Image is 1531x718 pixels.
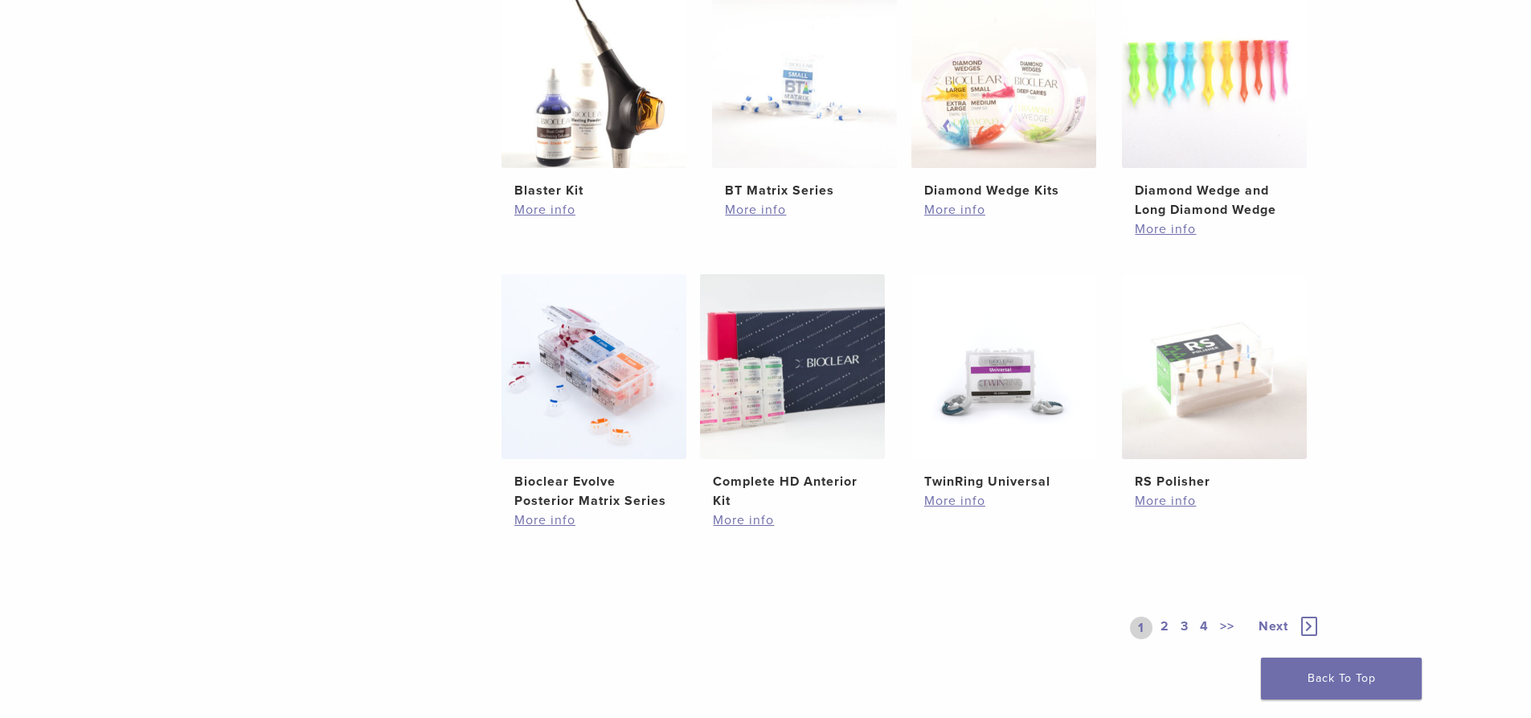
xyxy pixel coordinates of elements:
[1135,491,1294,511] a: More info
[1197,617,1212,639] a: 4
[1135,181,1294,220] h2: Diamond Wedge and Long Diamond Wedge
[1135,472,1294,491] h2: RS Polisher
[713,511,872,530] a: More info
[1130,617,1152,639] a: 1
[501,274,686,459] img: Bioclear Evolve Posterior Matrix Series
[1157,617,1173,639] a: 2
[1217,617,1238,639] a: >>
[1135,220,1294,239] a: More info
[1261,658,1422,700] a: Back To Top
[924,491,1083,511] a: More info
[1177,617,1192,639] a: 3
[514,511,673,530] a: More info
[501,274,688,511] a: Bioclear Evolve Posterior Matrix SeriesBioclear Evolve Posterior Matrix Series
[924,200,1083,220] a: More info
[725,200,884,220] a: More info
[924,181,1083,200] h2: Diamond Wedge Kits
[924,472,1083,491] h2: TwinRing Universal
[699,274,886,511] a: Complete HD Anterior KitComplete HD Anterior Kit
[1259,618,1288,634] span: Next
[911,274,1098,491] a: TwinRing UniversalTwinRing Universal
[514,472,673,511] h2: Bioclear Evolve Posterior Matrix Series
[713,472,872,511] h2: Complete HD Anterior Kit
[514,200,673,220] a: More info
[1121,274,1308,491] a: RS PolisherRS Polisher
[725,181,884,200] h2: BT Matrix Series
[911,274,1096,459] img: TwinRing Universal
[514,181,673,200] h2: Blaster Kit
[700,274,885,459] img: Complete HD Anterior Kit
[1122,274,1307,459] img: RS Polisher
